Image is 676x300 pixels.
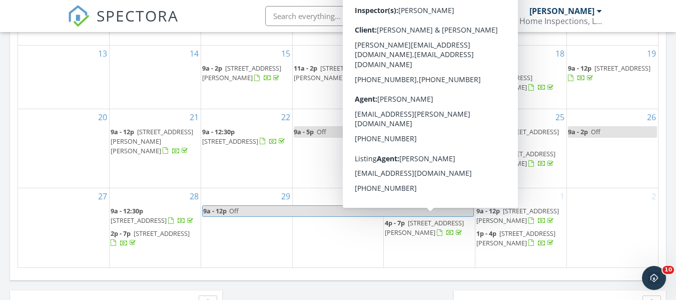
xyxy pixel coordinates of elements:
[111,229,190,247] a: 2p - 7p [STREET_ADDRESS]
[111,229,131,238] span: 2p - 7p
[553,109,566,125] a: Go to July 25, 2025
[385,217,474,239] a: 4p - 7p [STREET_ADDRESS][PERSON_NAME]
[111,126,200,158] a: 9a - 12p [STREET_ADDRESS][PERSON_NAME][PERSON_NAME]
[558,188,566,204] a: Go to August 1, 2025
[294,64,317,73] span: 11a - 2p
[476,228,565,249] a: 1p - 4p [STREET_ADDRESS][PERSON_NAME]
[111,228,200,249] a: 2p - 7p [STREET_ADDRESS]
[317,127,326,136] span: Off
[568,64,650,82] a: 9a - 12p [STREET_ADDRESS]
[476,205,565,227] a: 9a - 12p [STREET_ADDRESS][PERSON_NAME]
[475,188,567,267] td: Go to August 1, 2025
[202,63,291,84] a: 9a - 2p [STREET_ADDRESS][PERSON_NAME]
[134,229,190,238] span: [STREET_ADDRESS]
[384,188,475,267] td: Go to July 31, 2025
[476,148,565,170] a: 2p - 6p [STREET_ADDRESS][PERSON_NAME]
[229,206,239,215] span: Off
[96,188,109,204] a: Go to July 27, 2025
[475,45,567,109] td: Go to July 18, 2025
[566,109,658,188] td: Go to July 26, 2025
[370,46,383,62] a: Go to July 16, 2025
[385,64,405,73] span: 1p - 4p
[188,46,201,62] a: Go to July 14, 2025
[476,127,500,136] span: 9a - 12p
[292,45,384,109] td: Go to July 16, 2025
[476,73,532,92] span: [STREET_ADDRESS][PERSON_NAME]
[202,64,281,82] span: [STREET_ADDRESS][PERSON_NAME]
[568,127,588,136] span: 9a - 2p
[203,206,227,216] span: 9a - 12p
[292,109,384,188] td: Go to July 23, 2025
[385,218,405,227] span: 4p - 7p
[385,63,474,84] a: 1p - 4p [STREET_ADDRESS][PERSON_NAME]
[502,16,602,26] div: ASG Home Inspections, LLC
[265,6,465,26] input: Search everything...
[553,46,566,62] a: Go to July 18, 2025
[476,64,555,92] a: 10a - 1:30p [STREET_ADDRESS][PERSON_NAME]
[503,127,559,136] span: [STREET_ADDRESS]
[662,266,674,274] span: 10
[292,188,384,267] td: Go to July 30, 2025
[202,137,258,146] span: [STREET_ADDRESS]
[111,206,195,225] a: 9a - 12:30p [STREET_ADDRESS]
[566,45,658,109] td: Go to July 19, 2025
[294,127,314,136] span: 9a - 5p
[385,218,464,237] span: [STREET_ADDRESS][PERSON_NAME]
[96,109,109,125] a: Go to July 20, 2025
[385,126,474,148] a: 2p - 5p [STREET_ADDRESS][PERSON_NAME]
[68,5,90,27] img: The Best Home Inspection Software - Spectora
[476,126,565,148] a: 9a - 12p [STREET_ADDRESS]
[279,46,292,62] a: Go to July 15, 2025
[202,127,287,146] a: 9a - 12:30p [STREET_ADDRESS]
[385,64,464,82] a: 1p - 4p [STREET_ADDRESS][PERSON_NAME]
[475,109,567,188] td: Go to July 25, 2025
[202,64,281,82] a: 9a - 2p [STREET_ADDRESS][PERSON_NAME]
[642,266,666,290] iframe: Intercom live chat
[111,127,134,136] span: 9a - 12p
[591,127,600,136] span: Off
[111,206,143,215] span: 9a - 12:30p
[476,63,565,94] a: 10a - 1:30p [STREET_ADDRESS][PERSON_NAME]
[384,45,475,109] td: Go to July 17, 2025
[385,127,464,146] a: 2p - 5p [STREET_ADDRESS][PERSON_NAME]
[201,188,292,267] td: Go to July 29, 2025
[370,188,383,204] a: Go to July 30, 2025
[97,5,179,26] span: SPECTORA
[476,206,559,225] a: 9a - 12p [STREET_ADDRESS][PERSON_NAME]
[566,188,658,267] td: Go to August 2, 2025
[476,206,500,215] span: 9a - 12p
[18,188,110,267] td: Go to July 27, 2025
[476,206,559,225] span: [STREET_ADDRESS][PERSON_NAME]
[111,205,200,227] a: 9a - 12:30p [STREET_ADDRESS]
[111,216,167,225] span: [STREET_ADDRESS]
[110,109,201,188] td: Go to July 21, 2025
[385,218,464,237] a: 4p - 7p [STREET_ADDRESS][PERSON_NAME]
[384,109,475,188] td: Go to July 24, 2025
[385,127,405,136] span: 2p - 5p
[476,127,559,146] a: 9a - 12p [STREET_ADDRESS]
[96,46,109,62] a: Go to July 13, 2025
[385,64,464,82] span: [STREET_ADDRESS][PERSON_NAME]
[476,229,496,238] span: 1p - 4p
[476,149,555,168] a: 2p - 6p [STREET_ADDRESS][PERSON_NAME]
[645,46,658,62] a: Go to July 19, 2025
[18,109,110,188] td: Go to July 20, 2025
[568,64,591,73] span: 9a - 12p
[568,63,657,84] a: 9a - 12p [STREET_ADDRESS]
[385,127,464,146] span: [STREET_ADDRESS][PERSON_NAME]
[529,6,594,16] div: [PERSON_NAME]
[294,64,376,82] a: 11a - 2p [STREET_ADDRESS][PERSON_NAME]
[202,127,235,136] span: 9a - 12:30p
[188,109,201,125] a: Go to July 21, 2025
[201,45,292,109] td: Go to July 15, 2025
[476,229,555,247] a: 1p - 4p [STREET_ADDRESS][PERSON_NAME]
[476,149,496,158] span: 2p - 6p
[111,127,193,155] span: [STREET_ADDRESS][PERSON_NAME][PERSON_NAME]
[594,64,650,73] span: [STREET_ADDRESS]
[18,45,110,109] td: Go to July 13, 2025
[294,63,383,84] a: 11a - 2p [STREET_ADDRESS][PERSON_NAME]
[462,188,475,204] a: Go to July 31, 2025
[370,109,383,125] a: Go to July 23, 2025
[110,45,201,109] td: Go to July 14, 2025
[188,188,201,204] a: Go to July 28, 2025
